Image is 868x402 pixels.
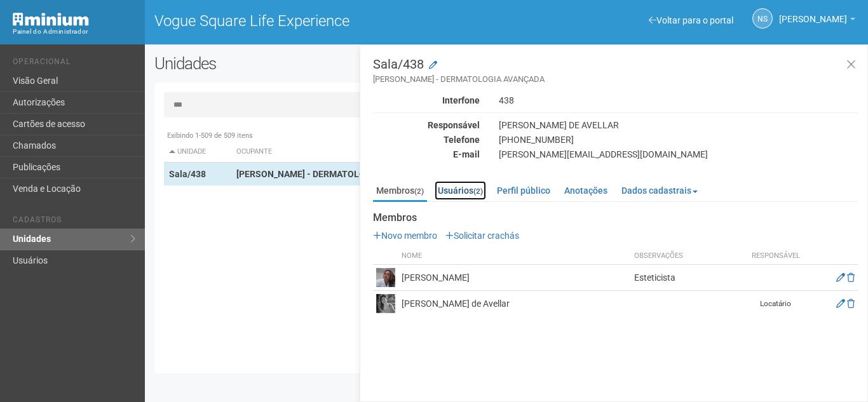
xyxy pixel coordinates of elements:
[164,142,231,163] th: Unidade: activate to sort column descending
[398,265,631,291] td: [PERSON_NAME]
[489,119,867,131] div: [PERSON_NAME] DE AVELLAR
[376,294,395,313] img: user.png
[164,130,849,142] div: Exibindo 1-509 de 509 itens
[631,248,743,265] th: Observações
[435,181,486,200] a: Usuários(2)
[363,149,489,160] div: E-mail
[154,54,437,73] h2: Unidades
[779,16,855,26] a: [PERSON_NAME]
[429,59,437,72] a: Modificar a unidade
[847,272,855,283] a: Excluir membro
[236,169,427,179] strong: [PERSON_NAME] - DERMATOLOGIA AVANÇADA
[473,187,483,196] small: (2)
[489,134,867,145] div: [PHONE_NUMBER]
[376,268,395,287] img: user.png
[231,142,560,163] th: Ocupante: activate to sort column ascending
[618,181,701,200] a: Dados cadastrais
[363,134,489,145] div: Telefone
[836,272,845,283] a: Editar membro
[373,181,427,202] a: Membros(2)
[489,149,867,160] div: [PERSON_NAME][EMAIL_ADDRESS][DOMAIN_NAME]
[744,291,808,317] td: Locatário
[561,181,611,200] a: Anotações
[847,298,855,309] a: Excluir membro
[398,248,631,265] th: Nome
[13,215,135,229] li: Cadastros
[649,15,733,25] a: Voltar para o portal
[836,298,845,309] a: Editar membro
[363,95,489,106] div: Interfone
[373,231,437,241] a: Novo membro
[779,2,847,24] span: Nicolle Silva
[373,212,858,224] strong: Membros
[169,169,206,179] strong: Sala/438
[13,57,135,70] li: Operacional
[489,95,867,106] div: 438
[414,187,424,196] small: (2)
[445,231,519,241] a: Solicitar crachás
[154,13,497,29] h1: Vogue Square Life Experience
[13,26,135,37] div: Painel do Administrador
[13,13,89,26] img: Minium
[373,58,858,85] h3: Sala/438
[631,265,743,291] td: Esteticista
[752,8,773,29] a: NS
[363,119,489,131] div: Responsável
[744,248,808,265] th: Responsável
[494,181,553,200] a: Perfil público
[398,291,631,317] td: [PERSON_NAME] de Avellar
[373,74,858,85] small: [PERSON_NAME] - DERMATOLOGIA AVANÇADA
